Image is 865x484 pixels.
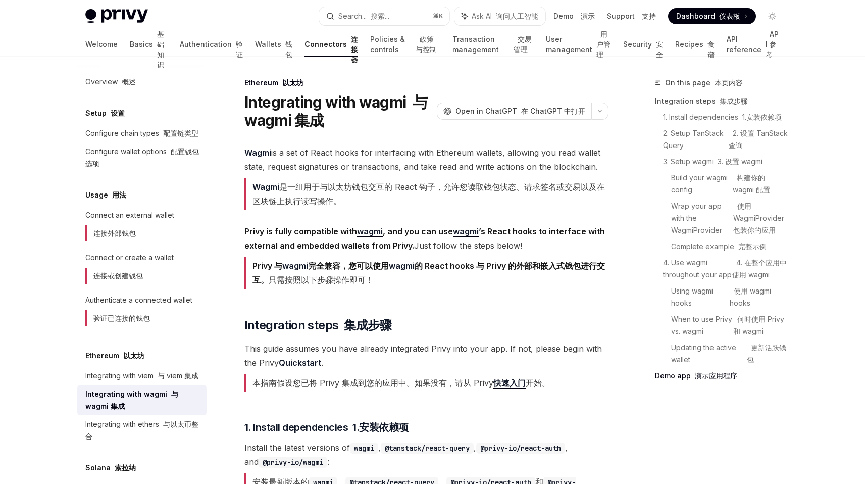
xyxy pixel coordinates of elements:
h5: Ethereum [85,350,144,362]
a: Recipes 食谱 [675,32,715,57]
code: wagmi [350,443,378,454]
a: Demo 演示 [553,11,595,21]
a: Build your wagmi config 构建你的 wagmi 配置 [671,170,788,198]
a: Dashboard 仪表板 [668,8,756,24]
font: 政策与控制 [416,35,437,54]
a: Welcome [85,32,118,57]
a: Integrating with ethers 与以太币整合 [77,415,207,446]
a: 快速入门 [493,378,526,389]
a: Wrap your app with the WagmiProvider 使用 WagmiProvider 包装你的应用 [671,198,788,238]
a: Configure wallet options 配置钱包选项 [77,142,207,173]
a: Basics 基础知识 [130,32,168,57]
span: This guide assumes you have already integrated Privy into your app. If not, please begin with the... [244,342,608,396]
div: Integrating with ethers [85,418,200,443]
a: @tanstack/react-query [381,443,474,453]
span: ⌘ K [433,12,443,20]
span: Dashboard [676,11,740,21]
a: Overview 概述 [77,73,207,91]
font: 是一组用于与以太坊钱包交互的 React 钩子，允许您读取钱包状态、请求签名或交易以及在区块链上执行读写操作。 [252,182,605,206]
font: 构建你的 wagmi 配置 [733,173,770,194]
a: @privy-io/react-auth [476,443,565,453]
span: Integration steps [244,317,391,333]
a: wagmi [282,261,308,271]
font: 以太坊 [123,351,144,360]
div: Connect an external wallet [85,209,174,246]
a: Connectors 连接器 [304,32,358,57]
a: 3. Setup wagmi 3. 设置 wagmi [663,154,788,170]
span: Ask AI [472,11,538,21]
font: 支持 [642,12,656,20]
a: Authentication 验证 [180,32,243,57]
font: 集成步骤 [344,318,391,332]
button: Open in ChatGPT 在 ChatGPT 中打开 [437,103,591,120]
a: Integration steps 集成步骤 [655,93,788,109]
font: 安全 [656,40,663,59]
font: 使用 wagmi hooks [730,286,773,307]
font: 基础知识 [157,30,164,69]
font: 搜索... [371,12,389,20]
code: @tanstack/react-query [381,443,474,454]
a: Authenticate a connected wallet验证已连接的钱包 [77,291,207,333]
font: 更新活跃钱包 [747,343,786,364]
a: Updating the active wallet 更新活跃钱包 [671,340,788,368]
span: Open in ChatGPT [455,106,585,116]
a: wagmi [389,261,415,271]
div: Configure chain types [85,127,198,139]
font: 交易管理 [514,35,532,54]
font: 索拉纳 [115,463,136,472]
a: Wallets 钱包 [255,32,292,57]
font: 以太坊 [282,78,303,87]
font: 用法 [112,190,126,199]
a: Integrating with viem 与 viem 集成 [77,367,207,385]
a: When to use Privy vs. wagmi 何时使用 Privy 和 wagmi [671,311,788,340]
a: Wagmi [244,148,271,158]
h1: Integrating with wagmi [244,93,433,129]
font: 用户管理 [596,30,610,59]
font: 2. 设置 TanStack 查询 [729,129,790,150]
span: On this page [665,77,743,89]
strong: Privy is fully compatible with , and you can use ’s React hooks to interface with external and em... [244,226,605,251]
a: 2. Setup TanStack Query 2. 设置 TanStack 查询 [663,125,788,154]
font: 验证 [236,40,243,59]
font: 配置链类型 [163,129,198,137]
font: 1.安装依赖项 [352,421,409,433]
font: 连接外部钱包 [93,229,136,237]
button: Ask AI 询问人工智能 [454,7,545,25]
a: wagmi [357,226,383,237]
span: is a set of React hooks for interfacing with Ethereum wallets, allowing you read wallet state, re... [244,146,608,214]
font: 本指南假设您已将 Privy 集成到您的应用中。如果没有，请从 Privy 开始。 [252,378,550,389]
font: 3. 设置 wagmi [718,157,762,166]
font: 食谱 [707,40,715,59]
a: 1. Install dependencies 1.安装依赖项 [663,109,788,125]
a: Security 安全 [623,32,663,57]
div: Authenticate a connected wallet [85,294,192,330]
font: 集成步骤 [720,96,748,105]
div: Integrating with wagmi [85,388,200,412]
a: Support 支持 [607,11,656,21]
a: User management 用户管理 [546,32,610,57]
font: 1.安装依赖项 [742,113,782,121]
a: Wagmi [252,182,279,192]
font: 仪表板 [719,12,740,20]
a: Demo app 演示应用程序 [655,368,788,384]
font: 连接器 [351,35,358,64]
code: @privy-io/wagmi [259,457,327,468]
div: Ethereum [244,78,608,88]
font: 设置 [111,109,125,117]
a: 4. Use wagmi throughout your app 4. 在整个应用中使用 wagmi [663,255,788,283]
a: API reference API 参考 [727,32,780,57]
font: 本页内容 [715,78,743,87]
img: light logo [85,9,148,23]
a: wagmi [350,443,378,453]
a: Quickstart [279,358,321,368]
font: 演示应用程序 [695,371,737,380]
a: wagmi [453,226,479,237]
div: Overview [85,76,136,88]
font: 概述 [122,77,136,86]
a: Complete example 完整示例 [671,238,788,255]
a: Policies & controls 政策与控制 [370,32,440,57]
a: Integrating with wagmi 与 wagmi 集成 [77,385,207,415]
div: Search... [338,10,389,22]
font: 与 wagmi 集成 [85,390,178,410]
div: Connect or create a wallet [85,252,174,288]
